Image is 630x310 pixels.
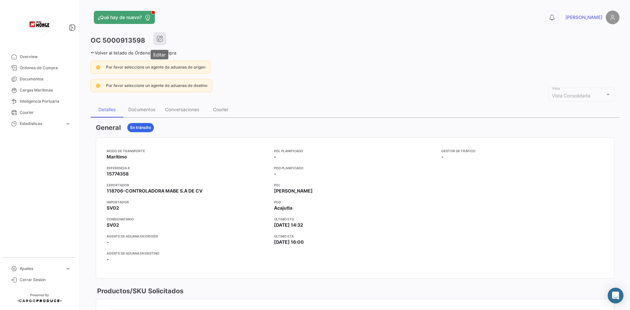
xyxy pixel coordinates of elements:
[20,76,71,82] span: Documentos
[107,188,202,194] span: 118706-CONTROLADORA MABE S.A DE CV
[23,8,56,41] img: logo-grupo-monge+(2).png
[107,251,269,256] app-card-info-title: Agente de Aduana en Destino
[98,107,115,112] div: Detalles
[20,87,71,93] span: Cargas Marítimas
[5,85,73,96] a: Cargas Marítimas
[5,62,73,73] a: Órdenes de Compra
[274,239,304,245] span: [DATE] 16:00
[151,50,168,59] div: Editar
[107,234,269,239] app-card-info-title: Agente de Aduana en Origen
[20,110,71,115] span: Courier
[107,205,119,211] span: SV02
[107,182,269,188] app-card-info-title: Exportador
[106,83,207,88] span: Por favor seleccione un agente de aduanas de destino
[91,36,145,45] h3: OC 5000913598
[5,73,73,85] a: Documentos
[20,54,71,60] span: Overview
[5,107,73,118] a: Courier
[274,217,436,222] app-card-info-title: Último ETD
[274,154,276,160] span: -
[130,125,151,131] span: En tránsito
[98,14,142,21] span: ¿Qué hay de nuevo?
[94,11,155,24] button: ¿Qué hay de nuevo?
[441,154,444,160] span: -
[107,199,269,205] app-card-info-title: Importador
[20,266,62,272] span: Ajustes
[107,171,129,177] span: 15774358
[107,222,119,228] span: SV02
[606,10,619,24] img: placeholder-user.png
[107,239,109,245] span: -
[20,277,71,283] span: Cerrar Sesión
[65,266,71,272] span: expand_more
[274,148,436,154] app-card-info-title: POL Planificado
[165,107,199,112] div: Conversaciones
[91,50,176,55] a: Volver al listado de Órdenes de Compra
[274,199,436,205] app-card-info-title: POD
[96,286,183,296] h3: Productos/SKU Solicitados
[552,93,590,98] mat-select-trigger: Vista Consolidada
[5,51,73,62] a: Overview
[96,123,121,132] h3: General
[20,65,71,71] span: Órdenes de Compra
[213,107,228,112] div: Courier
[274,165,436,171] app-card-info-title: POD Planificado
[20,98,71,104] span: Inteligencia Portuaria
[441,148,603,154] app-card-info-title: Gestor de Tráfico
[274,222,303,228] span: [DATE] 14:32
[65,121,71,127] span: expand_more
[608,288,623,303] div: Abrir Intercom Messenger
[107,148,269,154] app-card-info-title: Modo de Transporte
[5,96,73,107] a: Inteligencia Portuaria
[274,182,436,188] app-card-info-title: POL
[274,188,313,194] span: [PERSON_NAME]
[107,165,269,171] app-card-info-title: Referencia #
[565,14,602,21] span: [PERSON_NAME]
[107,154,127,160] span: Marítimo
[274,234,436,239] app-card-info-title: Último ETA
[20,121,62,127] span: Estadísticas
[107,217,269,222] app-card-info-title: Consignatario
[128,107,155,112] div: Documentos
[274,205,292,211] span: Acajutla
[107,256,109,262] span: -
[274,171,276,177] span: -
[106,65,205,70] span: Por favor seleccione un agente de aduanas de origen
